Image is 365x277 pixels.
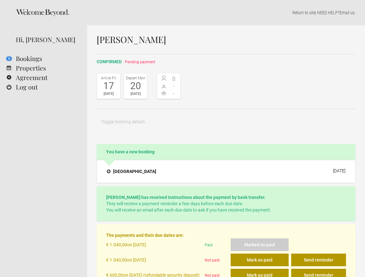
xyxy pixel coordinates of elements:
div: [DATE] [125,91,145,97]
span: - [169,90,179,96]
div: Depart Mon [125,75,145,81]
flynt-currency: € 1.040,00 [106,242,127,247]
span: 8 [169,76,179,82]
h2: confirmed [97,58,355,65]
div: 17 [99,81,118,91]
div: [DATE] [333,168,345,173]
button: [GEOGRAPHIC_DATA] [DATE] [102,165,350,178]
a: Email us [340,10,355,15]
p: | NEED HELP? . [97,9,355,16]
button: Mark as paid [231,254,289,266]
div: Not paid [202,254,231,269]
flynt-notification-badge: 5 [6,56,12,61]
div: on [DATE] [106,254,202,269]
button: Toggle booking details [97,115,149,128]
div: on [DATE] [106,238,202,254]
strong: [PERSON_NAME] has received instructions about the payment by bank transfer. [106,195,266,200]
span: - [169,83,179,89]
button: Marked as paid [231,238,289,251]
strong: The payments and their due dates are: [106,233,184,238]
h1: [PERSON_NAME] [97,35,355,44]
div: Hi, [PERSON_NAME] [16,35,78,44]
div: [DATE] [99,91,118,97]
a: Return to site [292,10,315,15]
div: 20 [125,81,145,91]
flynt-currency: € 1.040,00 [106,257,127,262]
div: Arrive Fri [99,75,118,81]
h4: [GEOGRAPHIC_DATA] [107,168,156,175]
p: They will receive a payment reminder a few days before each due date. You will receive an email a... [106,194,346,213]
div: Paid [202,238,231,254]
span: Pending payment [125,60,155,64]
h2: You have a new booking [97,144,355,160]
button: Send reminder [291,254,346,266]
